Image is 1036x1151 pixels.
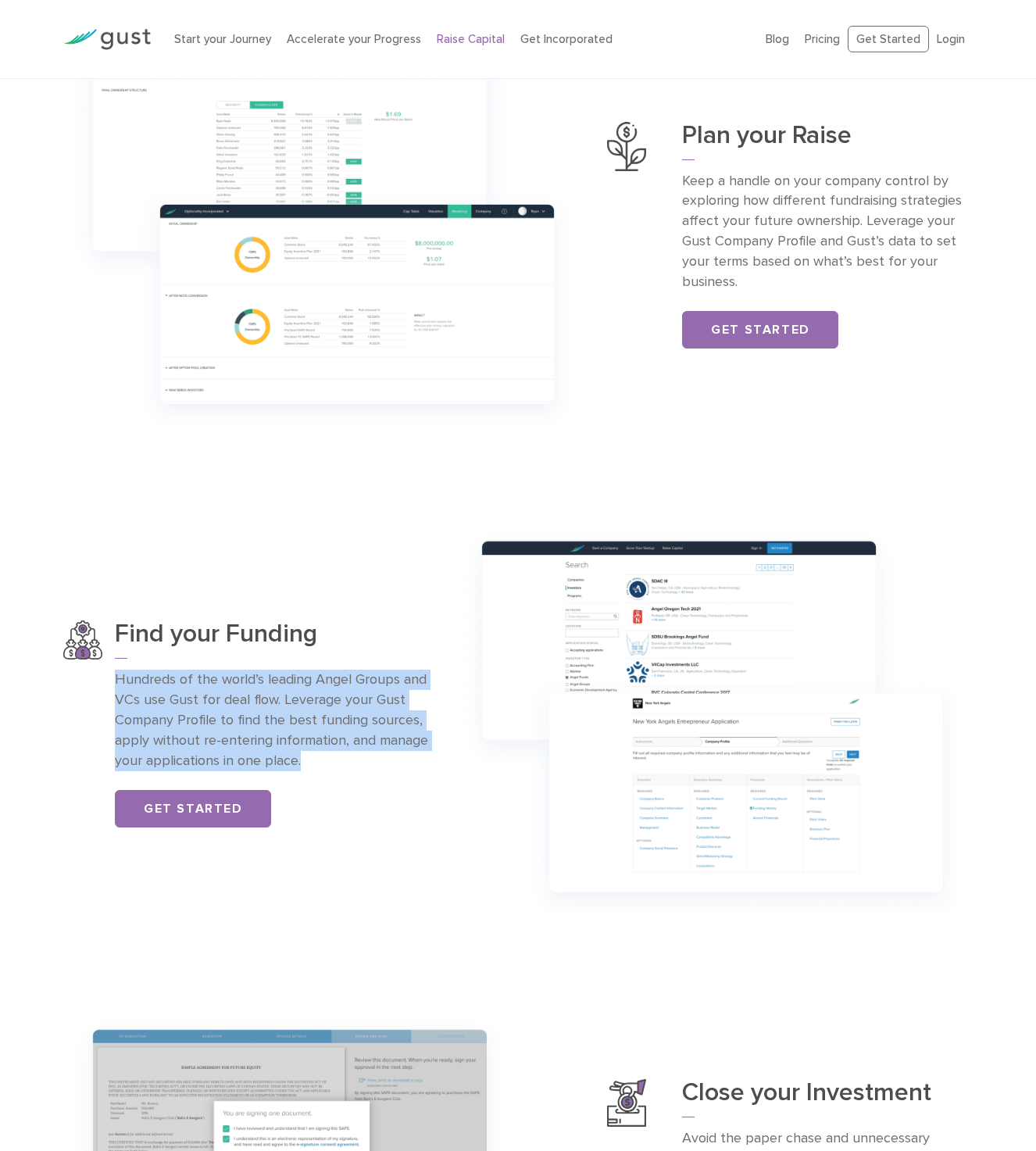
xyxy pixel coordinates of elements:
[682,122,972,160] h3: Plan your Raise
[115,620,428,659] h3: Find your Funding
[682,171,972,292] p: Keep a handle on your company control by exploring how different fundraising strategies affect yo...
[937,32,965,46] a: Login
[63,29,151,50] img: Gust Logo
[520,32,613,46] a: Get Incorporated
[682,311,838,349] a: Get Started
[805,32,840,46] a: Pricing
[437,32,505,46] a: Raise Capital
[848,26,929,53] a: Get Started
[682,1079,972,1117] h3: Close your Investment
[115,670,428,771] p: Hundreds of the world’s leading Angel Groups and VCs use Gust for deal flow. Leverage your Gust C...
[63,30,584,441] img: Group 1146
[63,620,102,660] img: Find Your Funding
[452,519,973,930] img: Group 1147
[174,32,271,46] a: Start your Journey
[287,32,421,46] a: Accelerate your Progress
[607,1079,646,1127] img: Close Your Investment
[766,32,789,46] a: Blog
[115,790,271,828] a: Get Started
[607,122,646,171] img: Plan Your Raise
